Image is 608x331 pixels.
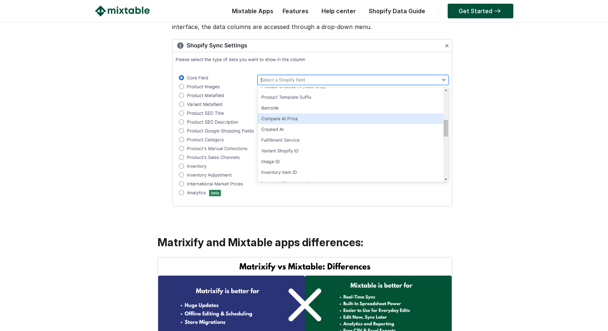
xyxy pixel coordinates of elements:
a: Get Started [448,4,513,18]
div: Mixtable Apps [228,6,273,20]
img: access to non-standard Shopify data [172,39,452,206]
img: arrow-right.svg [492,9,502,13]
a: Shopify Data Guide [365,7,429,15]
a: Features [279,7,312,15]
a: Help center [318,7,360,15]
h2: Matrixify and Mixtable apps differences: [157,235,451,250]
img: Mixtable logo [95,6,150,17]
